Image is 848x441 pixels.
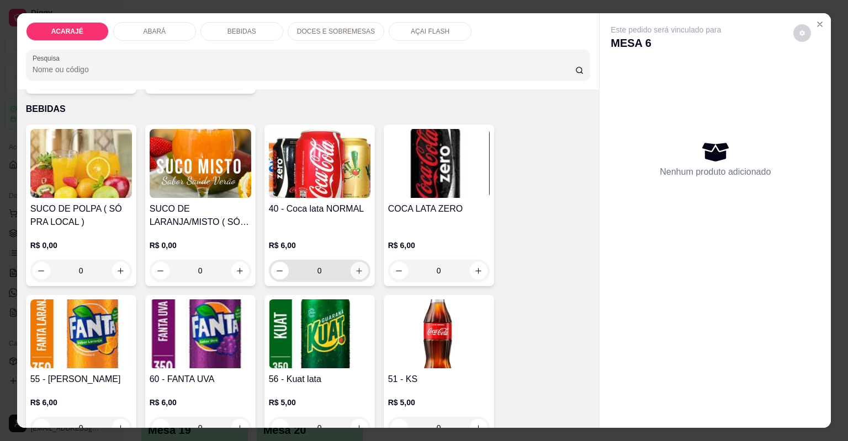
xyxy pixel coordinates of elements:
h4: COCA LATA ZERO [388,202,490,216]
img: product-image [269,129,370,198]
img: product-image [150,129,251,198]
button: decrease-product-quantity [390,262,408,279]
button: decrease-product-quantity [271,419,289,437]
p: R$ 5,00 [269,397,370,408]
button: increase-product-quantity [351,419,368,437]
p: ACARAJÉ [51,27,83,36]
h4: 55 - [PERSON_NAME] [30,373,132,386]
h4: 60 - FANTA UVA [150,373,251,386]
button: increase-product-quantity [351,262,368,279]
button: increase-product-quantity [470,419,487,437]
h4: SUCO DE LARANJA/MISTO ( SÓ PRO LOCAL ) [150,202,251,229]
img: product-image [388,299,490,368]
p: R$ 6,00 [388,240,490,251]
h4: 40 - Coca lata NORMAL [269,202,370,216]
button: decrease-product-quantity [271,262,289,279]
label: Pesquisa [33,53,63,63]
h4: 51 - KS [388,373,490,386]
p: MESA 6 [611,35,721,51]
button: increase-product-quantity [470,262,487,279]
button: increase-product-quantity [112,419,130,437]
p: R$ 0,00 [150,240,251,251]
p: ABARÁ [143,27,166,36]
p: Este pedido será vinculado para [611,24,721,35]
h4: SUCO DE POLPA ( SÓ PRA LOCAL ) [30,202,132,229]
img: product-image [30,129,132,198]
button: increase-product-quantity [231,419,249,437]
button: decrease-product-quantity [152,419,169,437]
button: decrease-product-quantity [793,24,811,42]
button: decrease-product-quantity [390,419,408,437]
p: BEBIDAS [26,103,591,116]
p: AÇAI FLASH [411,27,449,36]
p: BEBIDAS [227,27,256,36]
p: R$ 6,00 [150,397,251,408]
input: Pesquisa [33,64,575,75]
button: decrease-product-quantity [33,419,50,437]
p: Nenhum produto adicionado [660,165,771,179]
p: R$ 5,00 [388,397,490,408]
p: R$ 6,00 [269,240,370,251]
p: DOCES E SOBREMESAS [297,27,375,36]
img: product-image [30,299,132,368]
img: product-image [269,299,370,368]
img: product-image [388,129,490,198]
button: Close [811,15,829,33]
img: product-image [150,299,251,368]
p: R$ 0,00 [30,240,132,251]
h4: 56 - Kuat lata [269,373,370,386]
p: R$ 6,00 [30,397,132,408]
